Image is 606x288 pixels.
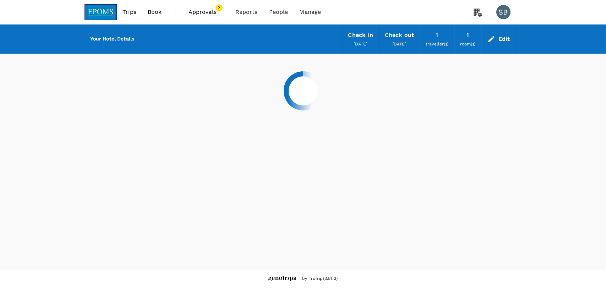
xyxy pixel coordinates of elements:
[460,42,475,47] span: room(s)
[436,30,438,40] div: 1
[302,275,338,282] span: by TruTrip ( 3.51.2 )
[392,42,406,47] span: [DATE]
[269,8,288,16] span: People
[498,34,510,44] div: Edit
[90,35,135,43] h6: Your Hotel Details
[348,30,373,40] div: Check in
[354,42,368,47] span: [DATE]
[466,30,469,40] div: 1
[496,5,511,19] div: SB
[189,8,224,16] span: Approvals
[84,4,117,20] img: EPOMS SDN BHD
[268,276,296,282] img: Genotrips - EPOMS
[235,8,258,16] span: Reports
[299,8,321,16] span: Manage
[426,42,448,47] span: traveller(s)
[122,8,136,16] span: Trips
[385,30,414,40] div: Check out
[215,4,223,11] span: 2
[148,8,162,16] span: Book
